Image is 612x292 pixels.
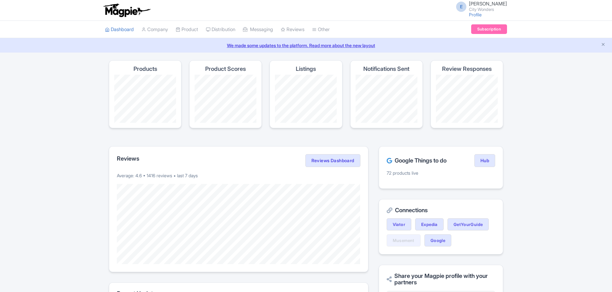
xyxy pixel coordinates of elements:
[141,21,168,38] a: Company
[601,41,606,49] button: Close announcement
[363,66,409,72] h4: Notifications Sent
[105,21,134,38] a: Dashboard
[387,207,495,213] h2: Connections
[456,2,466,12] span: E
[424,234,451,246] a: Google
[205,66,246,72] h4: Product Scores
[312,21,330,38] a: Other
[387,218,411,230] a: Viator
[305,154,360,167] a: Reviews Dashboard
[133,66,157,72] h4: Products
[102,3,151,17] img: logo-ab69f6fb50320c5b225c76a69d11143b.png
[176,21,198,38] a: Product
[387,273,495,286] h2: Share your Magpie profile with your partners
[281,21,304,38] a: Reviews
[296,66,316,72] h4: Listings
[4,42,608,49] a: We made some updates to the platform. Read more about the new layout
[469,7,507,12] small: City Wonders
[117,172,360,179] p: Average: 4.6 • 1416 reviews • last 7 days
[471,24,507,34] a: Subscription
[387,170,495,176] p: 72 products live
[447,218,489,230] a: GetYourGuide
[243,21,273,38] a: Messaging
[469,1,507,7] span: [PERSON_NAME]
[442,66,492,72] h4: Review Responses
[474,154,495,167] a: Hub
[387,157,447,164] h2: Google Things to do
[469,12,482,17] a: Profile
[415,218,444,230] a: Expedia
[117,155,139,162] h2: Reviews
[387,234,421,246] a: Musement
[452,1,507,12] a: E [PERSON_NAME] City Wonders
[206,21,235,38] a: Distribution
